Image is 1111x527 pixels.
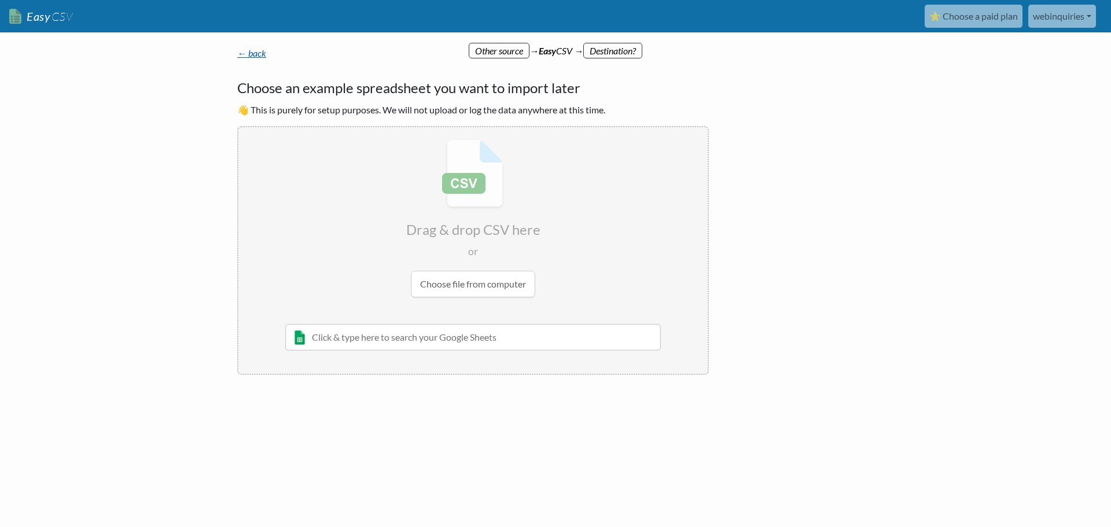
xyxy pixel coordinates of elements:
iframe: Drift Widget Chat Controller [1053,469,1097,513]
p: 👋 This is purely for setup purposes. We will not upload or log the data anywhere at this time. [237,103,709,117]
input: Click & type here to search your Google Sheets [285,324,661,351]
a: webinquiries [1028,5,1096,28]
span: CSV [50,9,73,24]
a: ⭐ Choose a paid plan [925,5,1022,28]
h4: Choose an example spreadsheet you want to import later [237,78,709,98]
div: → CSV → [226,32,885,58]
a: EasyCSV [9,5,73,28]
a: ← back [237,47,266,58]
